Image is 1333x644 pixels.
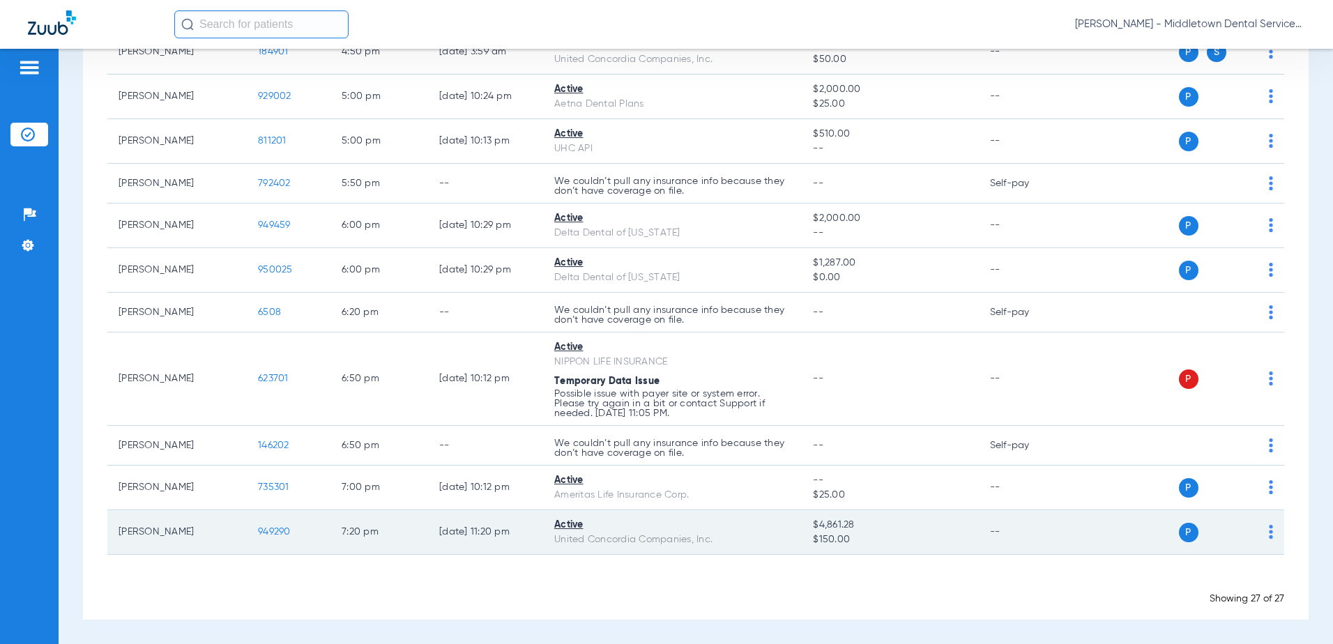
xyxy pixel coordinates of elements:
[1269,176,1273,190] img: group-dot-blue.svg
[258,47,289,56] span: 184901
[330,164,428,204] td: 5:50 PM
[1269,45,1273,59] img: group-dot-blue.svg
[813,82,967,97] span: $2,000.00
[107,164,247,204] td: [PERSON_NAME]
[554,438,791,458] p: We couldn’t pull any insurance info because they don’t have coverage on file.
[1237,480,1251,494] img: x.svg
[428,204,543,248] td: [DATE] 10:29 PM
[979,164,1073,204] td: Self-pay
[813,307,823,317] span: --
[330,293,428,332] td: 6:20 PM
[428,510,543,555] td: [DATE] 11:20 PM
[330,248,428,293] td: 6:00 PM
[1269,263,1273,277] img: group-dot-blue.svg
[554,518,791,532] div: Active
[1179,523,1198,542] span: P
[554,376,660,386] span: Temporary Data Issue
[330,426,428,466] td: 6:50 PM
[1269,89,1273,103] img: group-dot-blue.svg
[330,466,428,510] td: 7:00 PM
[428,332,543,426] td: [DATE] 10:12 PM
[979,510,1073,555] td: --
[1179,369,1198,389] span: P
[330,332,428,426] td: 6:50 PM
[813,178,823,188] span: --
[428,426,543,466] td: --
[554,226,791,240] div: Delta Dental of [US_STATE]
[258,265,293,275] span: 950025
[813,518,967,532] span: $4,861.28
[428,293,543,332] td: --
[428,164,543,204] td: --
[813,226,967,240] span: --
[258,440,289,450] span: 146202
[676,577,717,588] span: Loading
[554,97,791,112] div: Aetna Dental Plans
[813,488,967,503] span: $25.00
[813,97,967,112] span: $25.00
[1269,525,1273,539] img: group-dot-blue.svg
[1237,263,1251,277] img: x.svg
[554,305,791,325] p: We couldn’t pull any insurance info because they don’t have coverage on file.
[1179,132,1198,151] span: P
[1269,371,1273,385] img: group-dot-blue.svg
[554,176,791,196] p: We couldn’t pull any insurance info because they don’t have coverage on file.
[554,52,791,67] div: United Concordia Companies, Inc.
[107,426,247,466] td: [PERSON_NAME]
[258,178,291,188] span: 792402
[1237,525,1251,539] img: x.svg
[554,141,791,156] div: UHC API
[1237,176,1251,190] img: x.svg
[107,466,247,510] td: [PERSON_NAME]
[813,440,823,450] span: --
[1179,87,1198,107] span: P
[979,426,1073,466] td: Self-pay
[554,532,791,547] div: United Concordia Companies, Inc.
[174,10,349,38] input: Search for patients
[330,510,428,555] td: 7:20 PM
[107,248,247,293] td: [PERSON_NAME]
[428,466,543,510] td: [DATE] 10:12 PM
[258,136,287,146] span: 811201
[1075,17,1305,31] span: [PERSON_NAME] - Middletown Dental Services
[1207,43,1226,62] span: S
[330,119,428,164] td: 5:00 PM
[979,466,1073,510] td: --
[1210,594,1284,604] span: Showing 27 of 27
[554,473,791,488] div: Active
[554,211,791,226] div: Active
[18,59,40,76] img: hamburger-icon
[1269,218,1273,232] img: group-dot-blue.svg
[1179,478,1198,498] span: P
[813,141,967,156] span: --
[107,510,247,555] td: [PERSON_NAME]
[979,293,1073,332] td: Self-pay
[1179,43,1198,62] span: P
[1269,305,1273,319] img: group-dot-blue.svg
[813,211,967,226] span: $2,000.00
[1237,305,1251,319] img: x.svg
[1237,89,1251,103] img: x.svg
[813,52,967,67] span: $50.00
[554,340,791,355] div: Active
[28,10,76,35] img: Zuub Logo
[554,256,791,270] div: Active
[428,75,543,119] td: [DATE] 10:24 PM
[979,204,1073,248] td: --
[813,256,967,270] span: $1,287.00
[1237,134,1251,148] img: x.svg
[181,18,194,31] img: Search Icon
[554,270,791,285] div: Delta Dental of [US_STATE]
[258,91,291,101] span: 929002
[107,30,247,75] td: [PERSON_NAME]
[1269,134,1273,148] img: group-dot-blue.svg
[979,75,1073,119] td: --
[330,204,428,248] td: 6:00 PM
[1179,216,1198,236] span: P
[554,488,791,503] div: Ameritas Life Insurance Corp.
[1237,438,1251,452] img: x.svg
[258,482,289,492] span: 735301
[330,75,428,119] td: 5:00 PM
[813,270,967,285] span: $0.00
[428,248,543,293] td: [DATE] 10:29 PM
